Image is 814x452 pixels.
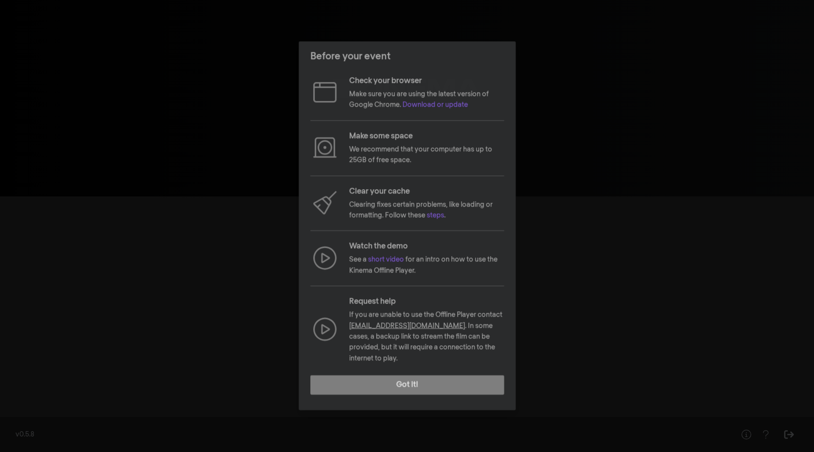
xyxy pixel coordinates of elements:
[402,102,468,109] a: Download or update
[349,309,504,364] p: If you are unable to use the Offline Player contact . In some cases, a backup link to stream the ...
[310,375,504,395] button: Got it!
[349,199,504,221] p: Clearing fixes certain problems, like loading or formatting. Follow these .
[349,323,465,329] a: [EMAIL_ADDRESS][DOMAIN_NAME]
[349,89,504,111] p: Make sure you are using the latest version of Google Chrome.
[368,257,404,263] a: short video
[299,42,516,72] header: Before your event
[349,130,504,142] p: Make some space
[349,255,504,276] p: See a for an intro on how to use the Kinema Offline Player.
[349,144,504,166] p: We recommend that your computer has up to 25GB of free space.
[349,76,504,87] p: Check your browser
[349,241,504,253] p: Watch the demo
[349,296,504,307] p: Request help
[426,212,444,219] a: steps
[349,186,504,197] p: Clear your cache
